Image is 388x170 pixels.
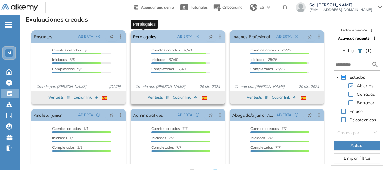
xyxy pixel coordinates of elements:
[309,7,372,12] span: [EMAIL_ADDRESS][DOMAIN_NAME]
[247,94,269,101] button: Ver tests
[250,57,265,62] span: Iniciadas
[372,61,379,68] img: search icon
[96,35,100,38] span: check-circle
[48,94,70,101] button: Ver tests
[250,126,287,131] span: 7/7
[52,126,88,131] span: 1/1
[202,96,207,100] img: ESP
[232,84,287,89] span: Creado por: [PERSON_NAME]
[52,136,75,140] span: 1/1
[151,48,192,52] span: 37/40
[206,162,222,168] span: [DATE]
[151,57,166,62] span: Iniciadas
[52,67,82,71] span: 5/6
[151,145,181,150] span: 7/7
[151,145,174,150] span: Completados
[78,112,93,118] span: ABIERTA
[52,145,82,150] span: 1/1
[250,136,265,140] span: Iniciadas
[296,84,322,89] span: 20 dic. 2024
[278,99,388,170] iframe: Chat Widget
[209,34,213,39] span: pushpin
[196,113,199,117] span: check-circle
[276,112,292,118] span: ABIERTA
[106,162,123,168] span: [DATE]
[250,67,285,71] span: 25/26
[177,34,192,39] span: ABIERTA
[197,84,222,89] span: 20 dic. 2024
[151,136,174,140] span: 7/7
[151,67,174,71] span: Completados
[151,57,178,62] span: 37/40
[196,35,199,38] span: check-circle
[301,96,306,100] img: ESP
[350,75,365,80] span: Estados
[250,145,273,150] span: Completados
[52,57,67,62] span: Iniciadas
[52,145,75,150] span: Completados
[110,34,114,39] span: pushpin
[250,57,277,62] span: 25/26
[295,35,298,38] span: check-circle
[96,113,100,117] span: check-circle
[232,30,274,43] a: Jovenes Profesionales
[177,112,192,118] span: ABIERTA
[133,162,188,168] span: Creado por: [PERSON_NAME]
[148,94,170,101] button: Ver tests
[357,83,373,88] span: Abiertas
[356,91,376,98] span: Cerradas
[365,47,372,54] span: (1)
[356,82,375,89] span: Abiertas
[52,57,75,62] span: 5/6
[52,48,81,52] span: Cuentas creadas
[250,48,279,52] span: Cuentas creadas
[204,32,217,41] button: pushpin
[213,1,242,14] button: Onboarding
[356,99,375,106] span: Borrador
[74,95,98,100] span: Copiar link
[7,50,11,55] span: M
[141,5,174,9] span: Agendar una demo
[303,32,317,41] button: pushpin
[151,48,180,52] span: Cuentas creadas
[134,3,174,10] a: Agendar una demo
[204,110,217,120] button: pushpin
[348,74,366,81] span: Estados
[343,47,357,54] span: Filtrar
[209,113,213,117] span: pushpin
[357,92,375,97] span: Cerradas
[34,84,89,89] span: Creado por: [PERSON_NAME]
[336,76,339,79] span: caret-down
[272,95,296,100] span: Copiar link
[267,6,270,9] img: arrow
[222,5,242,9] span: Onboarding
[34,162,89,168] span: Creado por: [PERSON_NAME]
[338,36,370,41] span: Actividad reciente
[250,4,257,11] img: world
[309,2,372,7] span: Sol [PERSON_NAME]
[131,20,158,29] div: Paralegales
[151,126,188,131] span: 7/7
[173,94,197,101] button: Copiar link
[78,34,93,39] span: ABIERTA
[74,94,98,101] button: Copiar link
[250,48,291,52] span: 26/26
[105,110,118,120] button: pushpin
[250,67,273,71] span: Completados
[191,5,208,9] span: Tutoriales
[133,84,188,89] span: Creado por: [PERSON_NAME]
[308,34,312,39] span: pushpin
[1,4,38,12] img: Logo
[250,126,279,131] span: Cuentas creadas
[232,109,274,121] a: Abogado/a Junior Avanzado
[232,162,287,168] span: Creado por: [PERSON_NAME]
[260,5,264,10] span: ES
[34,109,62,121] a: Analista Junior
[110,113,114,117] span: pushpin
[250,145,281,150] span: 7/7
[102,96,107,100] img: ESP
[26,16,88,23] h3: Evaluaciones creadas
[34,30,52,43] a: Pasantes
[106,84,123,89] span: [DATE]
